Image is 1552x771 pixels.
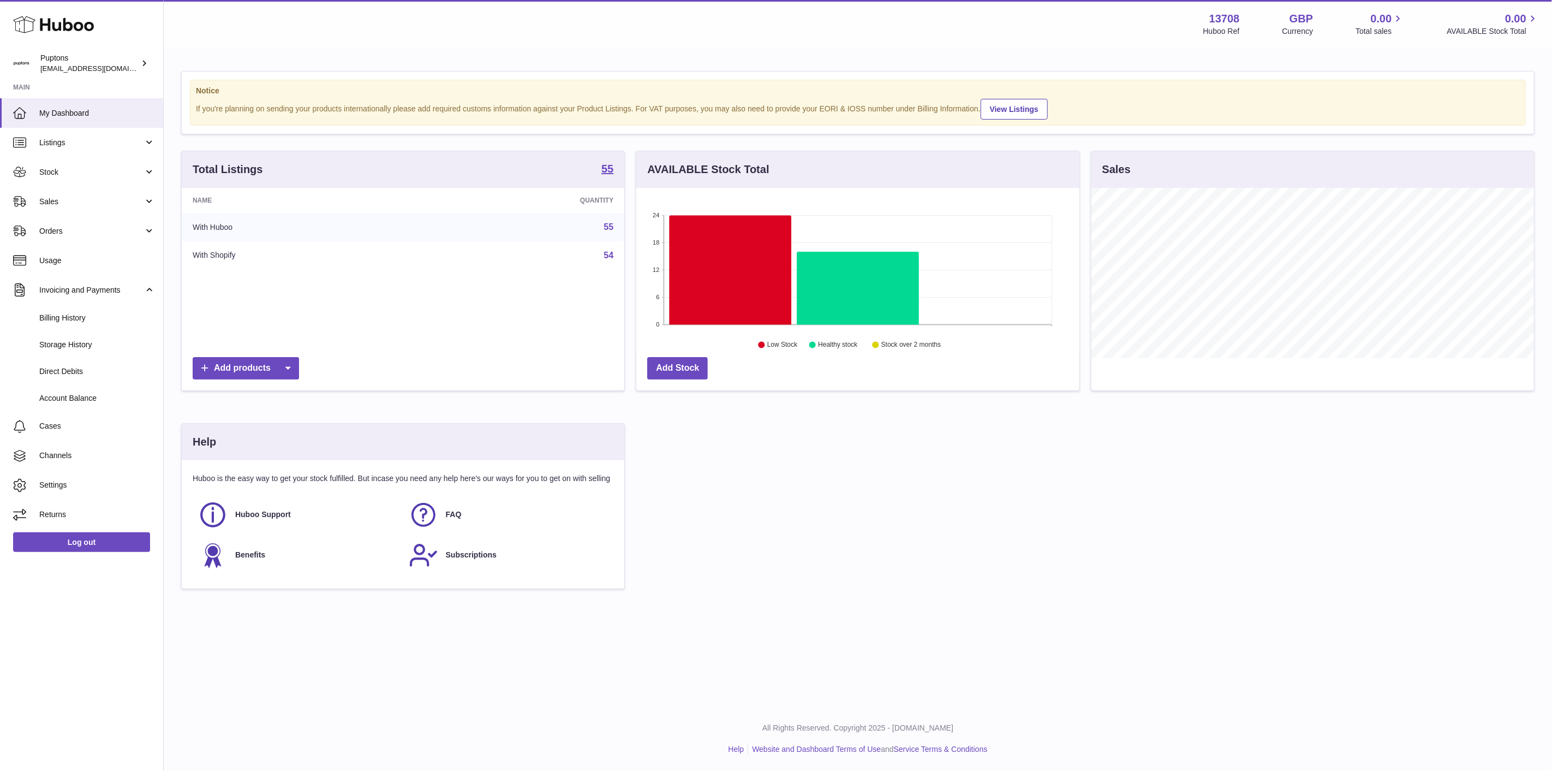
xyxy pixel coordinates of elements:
text: 0 [656,321,660,328]
text: 12 [653,266,660,273]
a: Website and Dashboard Terms of Use [752,745,881,754]
strong: 55 [601,163,613,174]
span: Settings [39,480,155,490]
strong: 13708 [1209,11,1240,26]
span: Orders [39,226,144,236]
span: Listings [39,138,144,148]
a: Benefits [198,541,398,570]
span: 0.00 [1371,11,1392,26]
span: Storage History [39,340,155,350]
span: Sales [39,197,144,207]
th: Quantity [420,188,624,213]
a: 0.00 AVAILABLE Stock Total [1447,11,1539,37]
span: Channels [39,450,155,461]
text: 18 [653,239,660,246]
h3: Sales [1102,162,1131,177]
span: Invoicing and Payments [39,285,144,295]
a: FAQ [409,500,608,530]
a: Service Terms & Conditions [894,745,988,754]
text: 24 [653,212,660,218]
span: Cases [39,421,155,431]
img: hello@puptons.com [13,55,29,72]
strong: Notice [196,86,1520,96]
h3: AVAILABLE Stock Total [647,162,769,177]
span: Total sales [1356,26,1404,37]
a: 55 [601,163,613,176]
text: Healthy stock [819,341,858,349]
div: If you're planning on sending your products internationally please add required customs informati... [196,97,1520,120]
span: Benefits [235,550,265,560]
th: Name [182,188,420,213]
td: With Shopify [182,241,420,270]
span: AVAILABLE Stock Total [1447,26,1539,37]
a: Add products [193,357,299,379]
span: 0.00 [1505,11,1526,26]
span: Account Balance [39,393,155,404]
span: Usage [39,256,155,266]
h3: Total Listings [193,162,263,177]
a: Help [729,745,744,754]
span: Subscriptions [446,550,497,560]
a: Subscriptions [409,541,608,570]
text: Low Stock [767,341,798,349]
a: Add Stock [647,357,708,379]
div: Currency [1282,26,1314,37]
div: Huboo Ref [1203,26,1240,37]
text: 6 [656,294,660,300]
a: 0.00 Total sales [1356,11,1404,37]
a: Log out [13,532,150,552]
h3: Help [193,435,216,449]
text: Stock over 2 months [881,341,941,349]
p: All Rights Reserved. Copyright 2025 - [DOMAIN_NAME] [172,723,1543,733]
strong: GBP [1290,11,1313,26]
a: 54 [604,251,614,260]
li: and [748,744,987,755]
span: Billing History [39,313,155,323]
span: Huboo Support [235,509,291,520]
a: View Listings [981,99,1048,120]
span: [EMAIL_ADDRESS][DOMAIN_NAME] [40,64,160,73]
span: Returns [39,509,155,520]
div: Puptons [40,53,139,74]
p: Huboo is the easy way to get your stock fulfilled. But incase you need any help here's our ways f... [193,473,613,484]
span: Stock [39,167,144,177]
span: My Dashboard [39,108,155,118]
a: Huboo Support [198,500,398,530]
td: With Huboo [182,213,420,241]
span: Direct Debits [39,366,155,377]
span: FAQ [446,509,462,520]
a: 55 [604,222,614,232]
